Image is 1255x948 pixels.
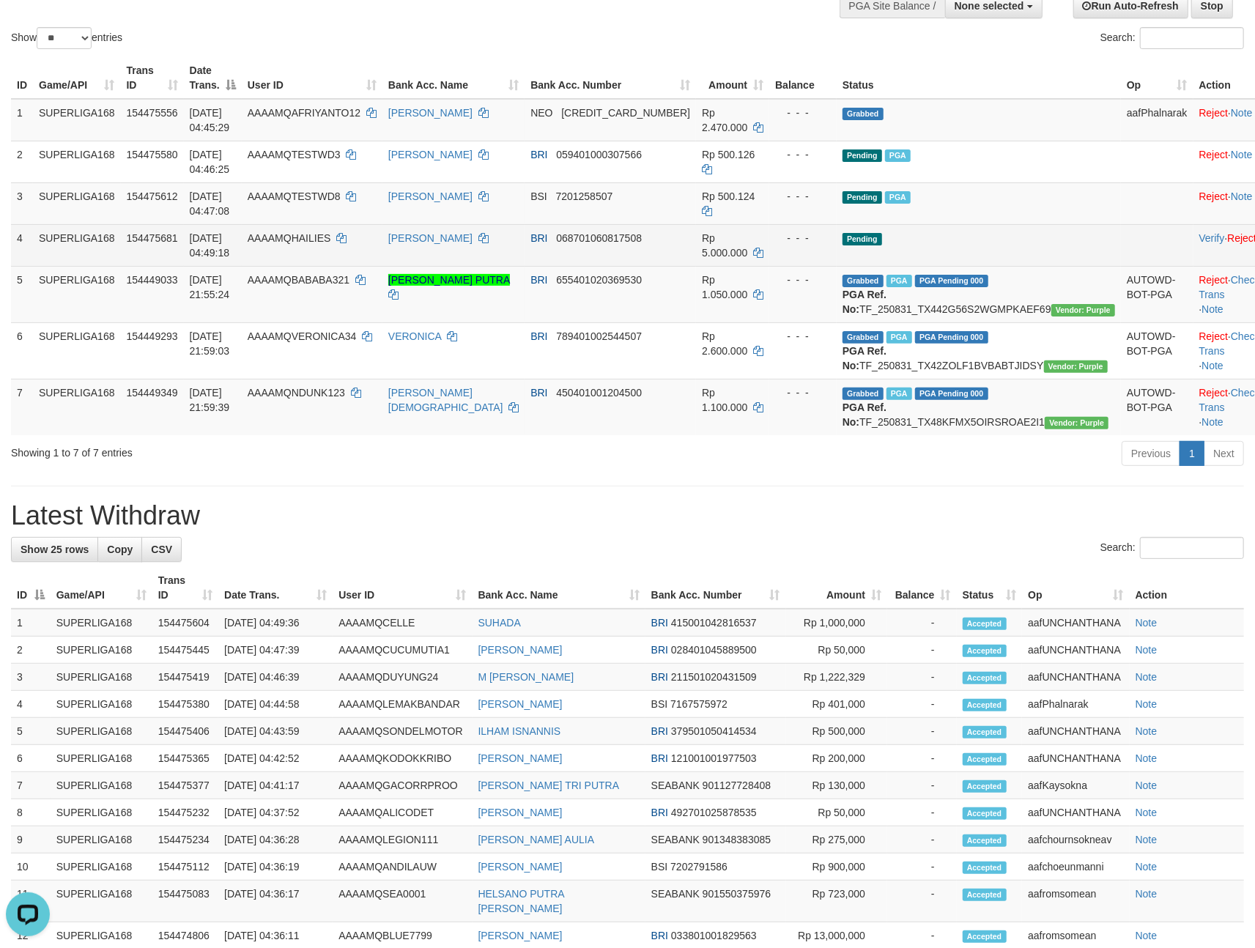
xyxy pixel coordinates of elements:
span: Copy 211501020431509 to clipboard [671,671,757,683]
td: 6 [11,322,33,379]
a: [PERSON_NAME] AULIA [478,834,595,845]
td: SUPERLIGA168 [51,745,152,772]
span: Rp 1.050.000 [702,274,747,300]
a: Note [1231,149,1253,160]
span: Copy [107,544,133,555]
td: 154475232 [152,799,218,826]
td: SUPERLIGA168 [33,141,121,182]
a: Copy [97,537,142,562]
td: aafPhalnarak [1121,99,1193,141]
span: Accepted [963,645,1007,657]
th: Game/API: activate to sort column ascending [51,567,152,609]
span: Marked by aafmaleo [885,149,911,162]
span: Vendor URL: https://trx4.1velocity.biz [1044,360,1108,373]
a: [PERSON_NAME] [478,807,563,818]
td: [DATE] 04:41:17 [218,772,333,799]
div: - - - [775,147,831,162]
div: Showing 1 to 7 of 7 entries [11,440,512,460]
td: SUPERLIGA168 [51,772,152,799]
a: Note [1136,644,1158,656]
td: [DATE] 04:47:39 [218,637,333,664]
td: aafUNCHANTHANA [1022,745,1129,772]
span: Rp 500.126 [702,149,755,160]
td: SUPERLIGA168 [51,637,152,664]
div: - - - [775,105,831,120]
td: 154475419 [152,664,218,691]
span: AAAAMQNDUNK123 [248,387,345,399]
td: 7 [11,379,33,435]
th: Op: activate to sort column ascending [1022,567,1129,609]
th: Amount: activate to sort column ascending [786,567,888,609]
td: TF_250831_TX442G56S2WGMPKAEF69 [837,266,1121,322]
span: 154449033 [127,274,178,286]
a: [PERSON_NAME] [388,232,473,244]
td: AAAAMQALICODET [333,799,472,826]
span: 154449293 [127,330,178,342]
td: 2 [11,637,51,664]
td: [DATE] 04:36:28 [218,826,333,853]
td: TF_250831_TX42ZOLF1BVBABTJIDSY [837,322,1121,379]
td: 1 [11,99,33,141]
a: Note [1136,888,1158,900]
td: - [887,664,957,691]
td: aafUNCHANTHANA [1022,718,1129,745]
td: [DATE] 04:43:59 [218,718,333,745]
a: [PERSON_NAME] [478,861,563,873]
a: 1 [1180,441,1204,466]
td: aafUNCHANTHANA [1022,799,1129,826]
a: [PERSON_NAME] [388,149,473,160]
span: Copy 068701060817508 to clipboard [556,232,642,244]
span: Vendor URL: https://trx4.1velocity.biz [1045,417,1108,429]
td: 1 [11,609,51,637]
span: Grabbed [843,108,884,120]
div: - - - [775,273,831,287]
div: - - - [775,189,831,204]
td: SUPERLIGA168 [51,609,152,637]
td: Rp 50,000 [786,799,888,826]
a: Note [1202,303,1223,315]
a: SUHADA [478,617,521,629]
td: [DATE] 04:44:58 [218,691,333,718]
span: 154475681 [127,232,178,244]
a: Reject [1199,107,1229,119]
b: PGA Ref. No: [843,345,886,371]
span: Copy 121001001977503 to clipboard [671,752,757,764]
a: Note [1136,807,1158,818]
a: Note [1136,752,1158,764]
span: Rp 2.600.000 [702,330,747,357]
span: Accepted [963,672,1007,684]
td: AAAAMQCELLE [333,609,472,637]
td: 9 [11,826,51,853]
span: BSI [530,190,547,202]
th: Trans ID: activate to sort column ascending [121,57,184,99]
a: [PERSON_NAME] TRI PUTRA [478,779,620,791]
td: SUPERLIGA168 [51,718,152,745]
a: Reject [1199,149,1229,160]
span: Copy 655401020369530 to clipboard [556,274,642,286]
td: SUPERLIGA168 [51,664,152,691]
span: Copy 415001042816537 to clipboard [671,617,757,629]
td: Rp 1,222,329 [786,664,888,691]
td: - [887,745,957,772]
span: CSV [151,544,172,555]
td: Rp 1,000,000 [786,609,888,637]
td: SUPERLIGA168 [51,691,152,718]
span: Accepted [963,699,1007,711]
a: [PERSON_NAME] [388,190,473,202]
td: SUPERLIGA168 [33,266,121,322]
span: NEO [530,107,552,119]
td: Rp 500,000 [786,718,888,745]
th: Status [837,57,1121,99]
td: - [887,826,957,853]
label: Search: [1100,537,1244,559]
a: Note [1136,698,1158,710]
span: Copy 450401001204500 to clipboard [556,387,642,399]
td: SUPERLIGA168 [51,853,152,881]
td: - [887,718,957,745]
a: [PERSON_NAME] PUTRA [388,274,510,286]
td: aafPhalnarak [1022,691,1129,718]
a: Note [1136,861,1158,873]
td: 3 [11,664,51,691]
td: [DATE] 04:46:39 [218,664,333,691]
div: - - - [775,385,831,400]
